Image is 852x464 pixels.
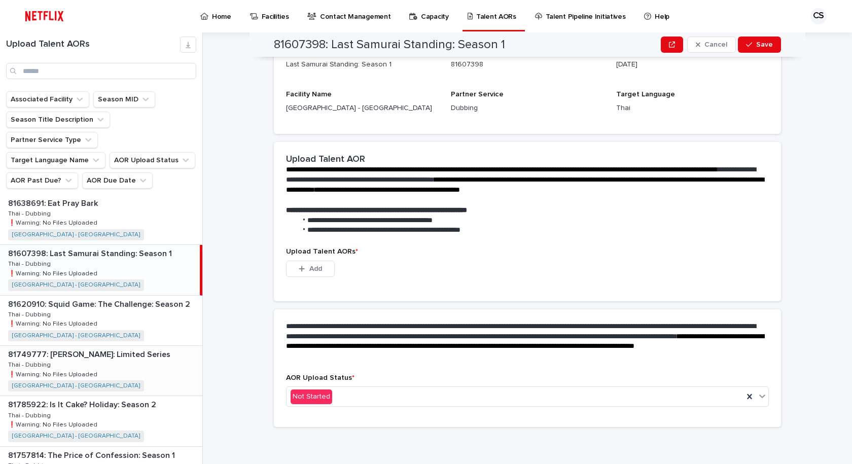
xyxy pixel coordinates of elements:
h2: 81607398: Last Samurai Standing: Season 1 [274,38,505,52]
div: Not Started [291,389,332,404]
p: Dubbing [451,103,603,114]
p: 81620910: Squid Game: The Challenge: Season 2 [8,298,192,309]
p: 81785922: Is It Cake? Holiday: Season 2 [8,398,158,410]
span: Partner Service [451,91,504,98]
span: Save [756,41,773,48]
button: Partner Service Type [6,132,98,148]
button: Season Title Description [6,112,110,128]
p: Thai - Dubbing [8,410,53,419]
p: ❗️Warning: No Files Uploaded [8,318,99,328]
span: Upload Talent AORs [286,248,358,255]
button: Target Language Name [6,152,105,168]
button: Cancel [687,37,736,53]
h1: Upload Talent AORs [6,39,180,50]
p: 81607398: Last Samurai Standing: Season 1 [8,247,174,259]
p: [GEOGRAPHIC_DATA] - [GEOGRAPHIC_DATA] [286,103,439,114]
p: Thai - Dubbing [8,259,53,268]
a: [GEOGRAPHIC_DATA] - [GEOGRAPHIC_DATA] [12,281,140,289]
p: 81757814: The Price of Confession: Season 1 [8,449,177,460]
p: ❗️Warning: No Files Uploaded [8,218,99,227]
p: 81607398 [451,59,603,70]
button: Save [738,37,781,53]
p: 81638691: Eat Pray Bark [8,197,100,208]
a: [GEOGRAPHIC_DATA] - [GEOGRAPHIC_DATA] [12,332,140,339]
a: [GEOGRAPHIC_DATA] - [GEOGRAPHIC_DATA] [12,382,140,389]
button: Season MID [93,91,155,108]
button: Associated Facility [6,91,89,108]
p: [DATE] [616,59,769,70]
img: ifQbXi3ZQGMSEF7WDB7W [20,6,68,26]
a: [GEOGRAPHIC_DATA] - [GEOGRAPHIC_DATA] [12,231,140,238]
p: ❗️Warning: No Files Uploaded [8,419,99,429]
button: AOR Due Date [82,172,153,189]
input: Search [6,63,196,79]
p: ❗️Warning: No Files Uploaded [8,369,99,378]
p: Thai - Dubbing [8,360,53,369]
button: AOR Past Due? [6,172,78,189]
p: Last Samurai Standing: Season 1 [286,59,439,70]
span: AOR Upload Status [286,374,354,381]
p: Thai - Dubbing [8,208,53,218]
p: Thai - Dubbing [8,309,53,318]
p: ❗️Warning: No Files Uploaded [8,268,99,277]
p: Thai [616,103,769,114]
span: Cancel [704,41,727,48]
h2: Upload Talent AOR [286,154,365,165]
span: Facility Name [286,91,332,98]
button: Add [286,261,335,277]
p: 81749777: [PERSON_NAME]: Limited Series [8,348,172,360]
span: Target Language [616,91,675,98]
div: CS [810,8,827,24]
a: [GEOGRAPHIC_DATA] - [GEOGRAPHIC_DATA] [12,433,140,440]
span: Add [309,265,322,272]
button: AOR Upload Status [110,152,195,168]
